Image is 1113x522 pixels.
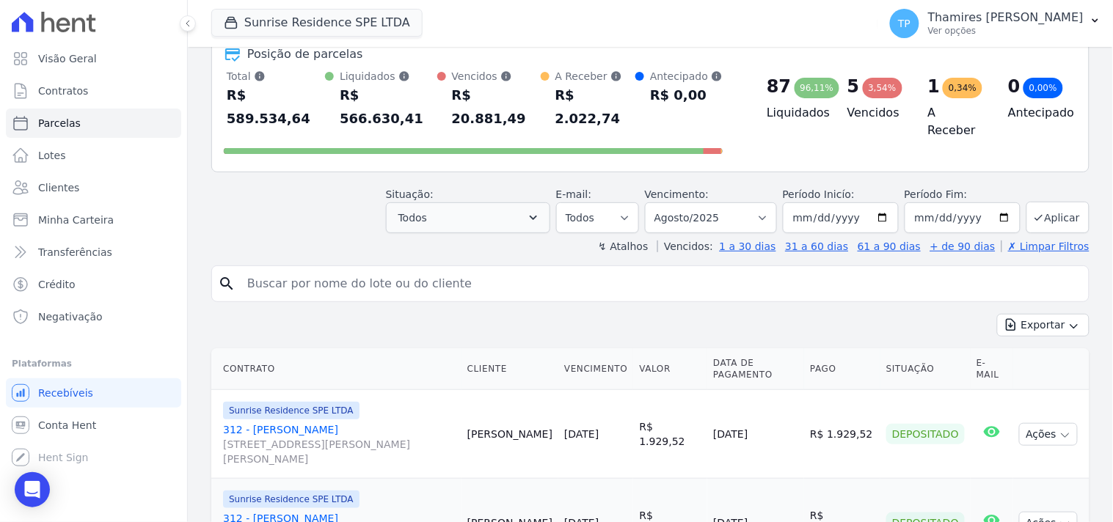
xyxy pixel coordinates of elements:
[6,238,181,267] a: Transferências
[650,69,723,84] div: Antecipado
[898,18,911,29] span: TP
[555,84,636,130] div: R$ 2.022,74
[1019,423,1078,446] button: Ações
[15,472,50,507] div: Open Intercom Messenger
[223,490,360,508] span: Sunrise Residence SPE LTDA
[863,78,902,98] div: 3,54%
[707,390,804,479] td: [DATE]
[12,355,175,372] div: Plataformas
[6,44,181,73] a: Visão Geral
[847,104,905,122] h4: Vencidos
[633,390,707,479] td: R$ 1.929,52
[38,180,79,195] span: Clientes
[461,348,558,390] th: Cliente
[633,348,707,390] th: Valor
[38,386,93,400] span: Recebíveis
[218,275,236,293] i: search
[650,84,723,107] div: R$ 0,00
[6,302,181,331] a: Negativação
[558,348,633,390] th: Vencimento
[804,348,880,390] th: Pago
[223,437,456,466] span: [STREET_ADDRESS][PERSON_NAME][PERSON_NAME]
[880,348,971,390] th: Situação
[452,84,541,130] div: R$ 20.881,49
[211,9,423,37] button: Sunrise Residence SPE LTDA
[598,240,648,252] label: ↯ Atalhos
[38,84,88,98] span: Contratos
[238,269,1083,298] input: Buscar por nome do lote ou do cliente
[564,428,599,440] a: [DATE]
[1026,202,1090,233] button: Aplicar
[943,78,982,98] div: 0,34%
[247,45,363,63] div: Posição de parcelas
[38,245,112,260] span: Transferências
[783,188,855,200] label: Período Inicío:
[38,213,114,227] span: Minha Carteira
[6,378,181,408] a: Recebíveis
[211,348,461,390] th: Contrato
[6,411,181,440] a: Conta Hent
[847,75,860,98] div: 5
[928,104,985,139] h4: A Receber
[657,240,713,252] label: Vencidos:
[556,188,592,200] label: E-mail:
[886,424,965,444] div: Depositado
[858,240,921,252] a: 61 a 90 dias
[38,418,96,433] span: Conta Hent
[795,78,840,98] div: 96,11%
[6,109,181,138] a: Parcelas
[227,84,325,130] div: R$ 589.534,64
[38,116,81,130] span: Parcelas
[6,141,181,170] a: Lotes
[555,69,636,84] div: A Receber
[223,402,360,419] span: Sunrise Residence SPE LTDA
[928,75,941,98] div: 1
[720,240,776,252] a: 1 a 30 dias
[38,51,97,66] span: Visão Geral
[804,390,880,479] td: R$ 1.929,52
[6,270,181,299] a: Crédito
[386,202,550,233] button: Todos
[1008,104,1065,122] h4: Antecipado
[223,422,456,466] a: 312 - [PERSON_NAME][STREET_ADDRESS][PERSON_NAME][PERSON_NAME]
[461,390,558,479] td: [PERSON_NAME]
[971,348,1014,390] th: E-mail
[340,69,437,84] div: Liquidados
[767,104,824,122] h4: Liquidados
[38,309,103,324] span: Negativação
[38,148,66,163] span: Lotes
[1008,75,1021,98] div: 0
[227,69,325,84] div: Total
[928,25,1084,37] p: Ver opções
[6,173,181,202] a: Clientes
[340,84,437,130] div: R$ 566.630,41
[930,240,996,252] a: + de 90 dias
[928,10,1084,25] p: Thamires [PERSON_NAME]
[386,188,434,200] label: Situação:
[38,277,76,292] span: Crédito
[785,240,848,252] a: 31 a 60 dias
[6,76,181,106] a: Contratos
[997,314,1090,337] button: Exportar
[707,348,804,390] th: Data de Pagamento
[1001,240,1090,252] a: ✗ Limpar Filtros
[645,188,709,200] label: Vencimento:
[398,209,427,227] span: Todos
[452,69,541,84] div: Vencidos
[6,205,181,235] a: Minha Carteira
[905,187,1021,202] label: Período Fim:
[1023,78,1063,98] div: 0,00%
[878,3,1113,44] button: TP Thamires [PERSON_NAME] Ver opções
[767,75,791,98] div: 87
